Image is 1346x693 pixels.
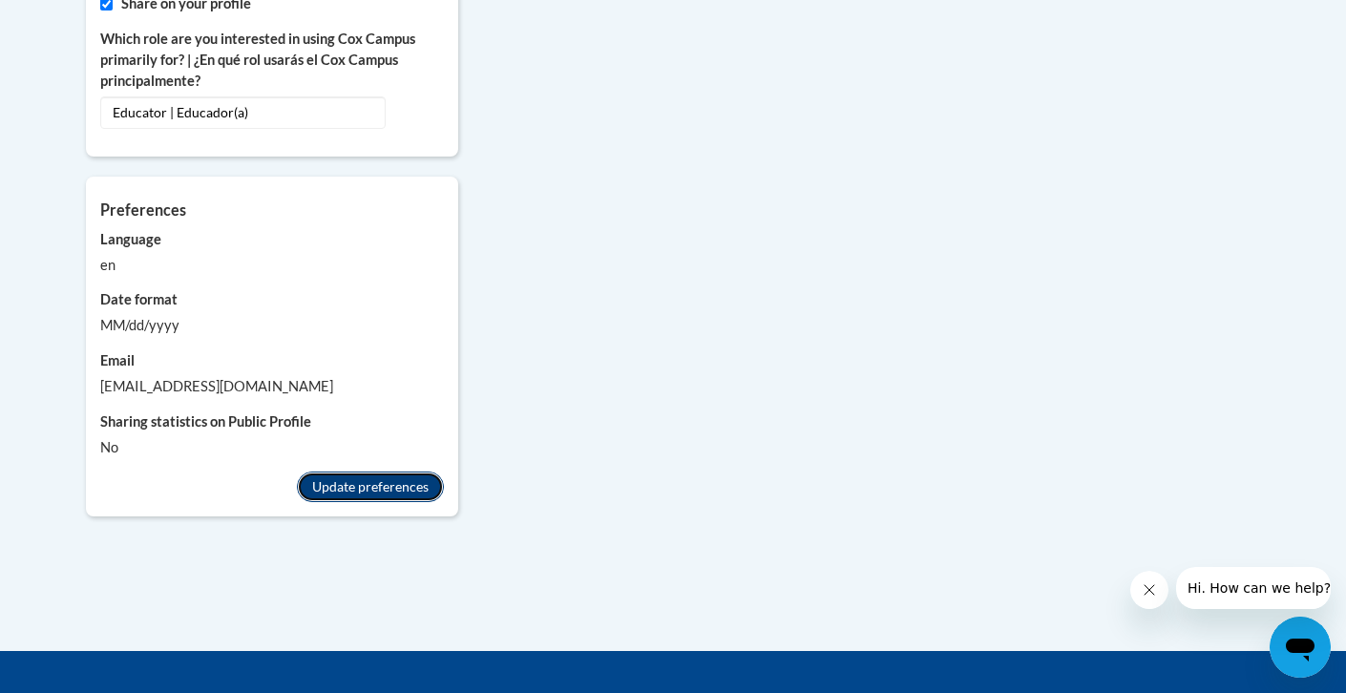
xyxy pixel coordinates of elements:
[100,200,444,219] h5: Preferences
[1270,617,1331,678] iframe: Button to launch messaging window
[100,229,444,250] label: Language
[1176,567,1331,609] iframe: Message from company
[100,315,444,336] div: MM/dd/yyyy
[297,472,444,502] button: Update preferences
[100,255,444,276] div: en
[100,376,444,397] div: [EMAIL_ADDRESS][DOMAIN_NAME]
[100,289,444,310] label: Date format
[100,29,444,92] label: Which role are you interested in using Cox Campus primarily for? | ¿En qué rol usarás el Cox Camp...
[100,411,444,432] label: Sharing statistics on Public Profile
[100,96,386,129] span: Educator | Educador(a)
[100,437,444,458] div: No
[1130,571,1168,609] iframe: Close message
[100,350,444,371] label: Email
